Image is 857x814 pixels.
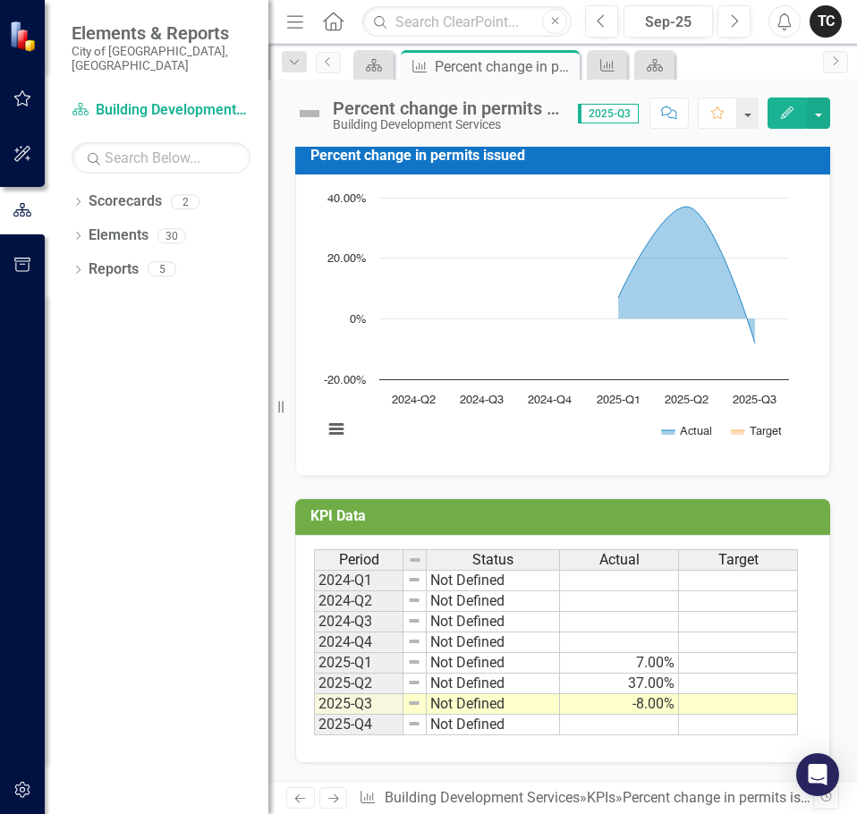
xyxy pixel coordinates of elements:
div: » » [359,788,812,809]
div: Building Development Services [333,118,560,131]
a: Elements [89,225,148,246]
img: 8DAGhfEEPCf229AAAAAElFTkSuQmCC [407,696,421,710]
span: 2025-Q3 [578,104,639,123]
h3: KPI Data [310,508,821,524]
svg: Interactive chart [314,189,798,457]
img: 8DAGhfEEPCf229AAAAAElFTkSuQmCC [407,655,421,669]
td: Not Defined [427,570,560,591]
button: Show Target [731,424,782,437]
button: View chart menu, Chart [324,417,349,442]
td: Not Defined [427,591,560,612]
div: Sep-25 [630,12,707,33]
a: Reports [89,259,139,280]
img: 8DAGhfEEPCf229AAAAAElFTkSuQmCC [407,593,421,607]
a: Building Development Services [385,789,580,806]
td: 2025-Q3 [314,694,403,715]
img: 8DAGhfEEPCf229AAAAAElFTkSuQmCC [407,634,421,649]
div: Percent change in permits issued [333,98,560,118]
td: 7.00% [560,653,679,674]
td: 37.00% [560,674,679,694]
span: Elements & Reports [72,22,250,44]
td: 2025-Q2 [314,674,403,694]
text: 40.00% [327,193,366,205]
a: Scorecards [89,191,162,212]
text: 2024-Q4 [528,394,572,406]
td: Not Defined [427,715,560,735]
div: Percent change in permits issued [435,55,575,78]
a: Building Development Services [72,100,250,121]
span: Target [718,552,759,568]
input: Search ClearPoint... [362,6,572,38]
td: -8.00% [560,694,679,715]
div: Chart. Highcharts interactive chart. [314,189,811,457]
a: KPIs [587,789,615,806]
span: Period [339,552,379,568]
span: Status [472,552,513,568]
td: Not Defined [427,612,560,632]
img: 8DAGhfEEPCf229AAAAAElFTkSuQmCC [407,614,421,628]
button: Sep-25 [624,5,713,38]
text: 2024-Q3 [460,394,504,406]
td: 2024-Q2 [314,591,403,612]
text: 2024-Q2 [392,394,436,406]
img: 8DAGhfEEPCf229AAAAAElFTkSuQmCC [408,553,422,567]
img: Not Defined [295,99,324,128]
td: 2024-Q1 [314,570,403,591]
text: Target [750,426,782,437]
button: Show Actual [662,424,712,437]
td: 2024-Q3 [314,612,403,632]
small: City of [GEOGRAPHIC_DATA], [GEOGRAPHIC_DATA] [72,44,250,73]
h3: Percent change in permits issued [310,148,821,164]
input: Search Below... [72,142,250,174]
td: 2025-Q1 [314,653,403,674]
div: 30 [157,228,186,243]
img: 8DAGhfEEPCf229AAAAAElFTkSuQmCC [407,716,421,731]
td: Not Defined [427,653,560,674]
img: ClearPoint Strategy [9,21,40,52]
text: 2025-Q1 [597,394,641,406]
text: 2025-Q2 [665,394,709,406]
span: Actual [599,552,640,568]
td: Not Defined [427,632,560,653]
div: Open Intercom Messenger [796,753,839,796]
div: 5 [148,262,176,277]
text: 0% [350,314,366,326]
img: 8DAGhfEEPCf229AAAAAElFTkSuQmCC [407,572,421,587]
text: 2025-Q3 [733,394,776,406]
div: 2 [171,194,199,209]
div: Percent change in permits issued [623,789,831,806]
td: 2024-Q4 [314,632,403,653]
button: TC [810,5,842,38]
td: Not Defined [427,674,560,694]
text: -20.00% [324,375,366,386]
img: 8DAGhfEEPCf229AAAAAElFTkSuQmCC [407,675,421,690]
td: 2025-Q4 [314,715,403,735]
td: Not Defined [427,694,560,715]
text: 20.00% [327,253,366,265]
